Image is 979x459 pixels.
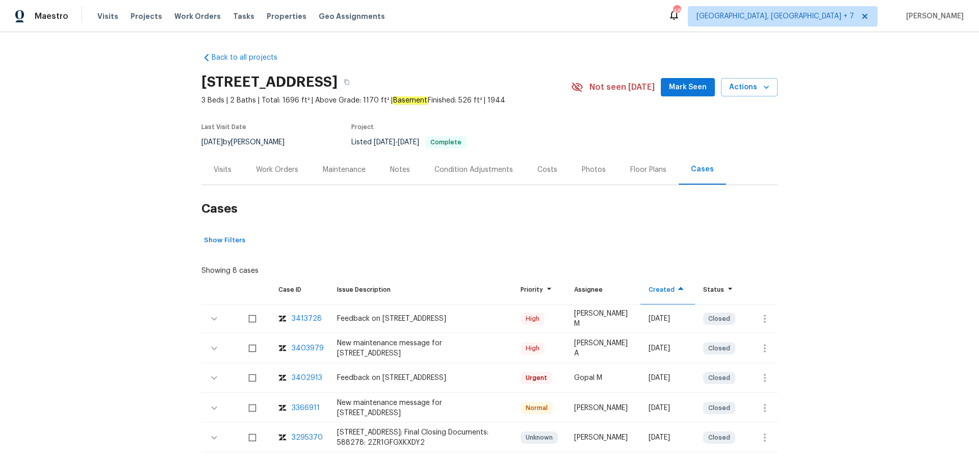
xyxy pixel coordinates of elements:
[214,165,231,175] div: Visits
[278,285,321,295] div: Case ID
[374,139,395,146] span: [DATE]
[278,343,321,353] a: zendesk-icon3403979
[278,432,287,443] img: zendesk-icon
[649,343,687,353] div: [DATE]
[649,373,687,383] div: [DATE]
[201,233,248,248] button: Show Filters
[337,285,504,295] div: Issue Description
[337,427,504,448] div: [STREET_ADDRESS]: Final Closing Documents: 588278: 2ZR1GFGXKXDY2
[649,432,687,443] div: [DATE]
[704,373,734,383] span: Closed
[319,11,385,21] span: Geo Assignments
[174,11,221,21] span: Work Orders
[374,139,419,146] span: -
[589,82,655,92] span: Not seen [DATE]
[704,432,734,443] span: Closed
[574,403,632,413] div: [PERSON_NAME]
[204,235,245,246] span: Show Filters
[337,314,504,324] div: Feedback on [STREET_ADDRESS]
[201,136,297,148] div: by [PERSON_NAME]
[649,403,687,413] div: [DATE]
[201,185,778,233] h2: Cases
[278,403,321,413] a: zendesk-icon3366911
[697,11,854,21] span: [GEOGRAPHIC_DATA], [GEOGRAPHIC_DATA] + 7
[278,373,321,383] a: zendesk-icon3402913
[434,165,513,175] div: Condition Adjustments
[292,343,324,353] div: 3403979
[398,139,419,146] span: [DATE]
[97,11,118,21] span: Visits
[522,432,557,443] span: Unknown
[393,96,428,105] em: Basement
[669,81,707,94] span: Mark Seen
[292,403,320,413] div: 3366911
[703,285,736,295] div: Status
[426,139,466,145] span: Complete
[704,343,734,353] span: Closed
[673,6,680,16] div: 48
[278,314,321,324] a: zendesk-icon3413728
[574,309,632,329] div: [PERSON_NAME] M
[902,11,964,21] span: [PERSON_NAME]
[292,314,322,324] div: 3413728
[721,78,778,97] button: Actions
[201,95,571,106] span: 3 Beds | 2 Baths | Total: 1696 ft² | Above Grade: 1170 ft² | Finished: 526 ft² | 1944
[201,124,246,130] span: Last Visit Date
[522,373,551,383] span: Urgent
[574,432,632,443] div: [PERSON_NAME]
[337,373,504,383] div: Feedback on [STREET_ADDRESS]
[649,314,687,324] div: [DATE]
[337,398,504,418] div: New maintenance message for [STREET_ADDRESS]
[337,338,504,359] div: New maintenance message for [STREET_ADDRESS]
[131,11,162,21] span: Projects
[704,314,734,324] span: Closed
[704,403,734,413] span: Closed
[267,11,306,21] span: Properties
[278,432,321,443] a: zendesk-icon3295370
[390,165,410,175] div: Notes
[338,73,356,91] button: Copy Address
[201,262,259,276] div: Showing 8 cases
[256,165,298,175] div: Work Orders
[201,53,299,63] a: Back to all projects
[574,338,632,359] div: [PERSON_NAME] A
[691,164,714,174] div: Cases
[351,139,467,146] span: Listed
[201,139,223,146] span: [DATE]
[35,11,68,21] span: Maestro
[582,165,606,175] div: Photos
[661,78,715,97] button: Mark Seen
[574,373,632,383] div: Gopal M
[521,285,558,295] div: Priority
[351,124,374,130] span: Project
[292,373,322,383] div: 3402913
[537,165,557,175] div: Costs
[630,165,666,175] div: Floor Plans
[278,373,287,383] img: zendesk-icon
[323,165,366,175] div: Maintenance
[729,81,769,94] span: Actions
[649,285,687,295] div: Created
[522,403,552,413] span: Normal
[522,343,544,353] span: High
[278,314,287,324] img: zendesk-icon
[201,77,338,87] h2: [STREET_ADDRESS]
[574,285,632,295] div: Assignee
[278,343,287,353] img: zendesk-icon
[278,403,287,413] img: zendesk-icon
[233,13,254,20] span: Tasks
[522,314,544,324] span: High
[292,432,323,443] div: 3295370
